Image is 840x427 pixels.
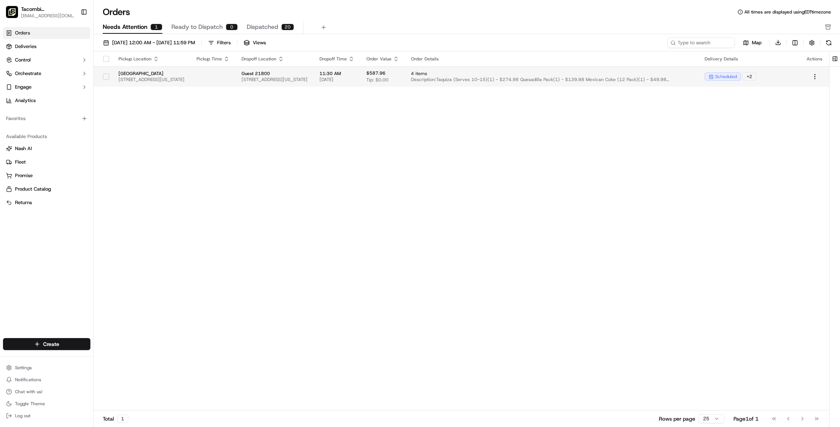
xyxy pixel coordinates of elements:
span: [STREET_ADDRESS][US_STATE] [241,77,307,83]
span: Chat with us! [15,389,42,395]
span: [DATE] 12:00 AM - [DATE] 11:59 PM [112,39,195,46]
button: Tacombi Empire State BuildingTacombi [GEOGRAPHIC_DATA][EMAIL_ADDRESS][DOMAIN_NAME] [3,3,78,21]
button: Filters [205,38,234,48]
span: Ready to Dispatch [171,23,223,32]
input: Got a question? Start typing here... [19,48,135,56]
a: Fleet [6,159,87,165]
button: Notifications [3,374,90,385]
a: Orders [3,27,90,39]
span: [DATE] [319,77,354,83]
span: Map [752,39,762,46]
span: scheduled [715,74,737,80]
span: Orders [15,30,30,36]
span: Create [43,340,59,348]
span: Fleet [15,159,26,165]
span: [GEOGRAPHIC_DATA] [118,71,184,77]
p: Rows per page [659,415,695,422]
span: Guest 21800 [241,71,307,77]
span: Tip: $0.00 [366,77,388,83]
button: Orchestrate [3,68,90,80]
h1: Orders [103,6,130,18]
div: 📗 [7,110,13,116]
span: Notifications [15,377,41,383]
div: 20 [281,24,294,30]
div: 1 [150,24,162,30]
span: Returns [15,199,32,206]
button: Start new chat [127,74,136,83]
input: Type to search [667,38,735,48]
span: Settings [15,365,32,371]
button: Settings [3,362,90,373]
a: Deliveries [3,41,90,53]
img: Tacombi Empire State Building [6,6,18,18]
a: Promise [6,172,87,179]
span: [STREET_ADDRESS][US_STATE] [118,77,184,83]
a: Returns [6,199,87,206]
span: Orchestrate [15,70,41,77]
button: Nash AI [3,143,90,155]
a: 📗Knowledge Base [4,106,60,119]
p: Welcome 👋 [7,30,136,42]
span: Control [15,57,31,63]
span: Toggle Theme [15,401,45,407]
a: Product Catalog [6,186,87,192]
span: Pylon [75,127,91,133]
span: Nash AI [15,145,32,152]
div: Delivery Details [705,56,795,62]
button: Map [738,38,766,47]
span: Engage [15,84,31,90]
span: Product Catalog [15,186,51,192]
span: Knowledge Base [15,109,57,116]
button: Refresh [823,38,834,48]
a: Powered byPylon [53,127,91,133]
span: Description: Taquiza (Serves 10-15)(1) - $274.98 Quesadilla Pack(1) - $139.98 Mexican Coke (12 Pa... [411,77,693,83]
button: Returns [3,197,90,209]
span: Promise [15,172,33,179]
div: Favorites [3,113,90,125]
a: Analytics [3,95,90,107]
div: 1 [117,415,128,423]
button: Chat with us! [3,386,90,397]
span: 4 items [411,71,693,77]
button: Fleet [3,156,90,168]
div: Pickup Location [118,56,184,62]
button: [EMAIL_ADDRESS][DOMAIN_NAME] [21,13,75,19]
img: 1736555255976-a54dd68f-1ca7-489b-9aae-adbdc363a1c4 [7,72,21,85]
span: Log out [15,413,30,419]
span: Dispatched [247,23,278,32]
span: API Documentation [71,109,120,116]
span: $587.96 [366,70,385,76]
span: 11:30 AM [319,71,354,77]
div: Start new chat [25,72,123,79]
button: Create [3,338,90,350]
a: Nash AI [6,145,87,152]
div: Pickup Time [196,56,229,62]
div: 💻 [63,110,69,116]
button: Toggle Theme [3,398,90,409]
span: Deliveries [15,43,36,50]
button: Tacombi [GEOGRAPHIC_DATA] [21,5,75,13]
div: Dropoff Location [241,56,307,62]
div: Total [103,415,128,423]
div: Dropoff Time [319,56,354,62]
button: [DATE] 12:00 AM - [DATE] 11:59 PM [100,38,198,48]
button: Engage [3,81,90,93]
div: Order Details [411,56,693,62]
div: Available Products [3,131,90,143]
div: Filters [217,39,231,46]
span: Analytics [15,97,36,104]
button: Log out [3,410,90,421]
div: Order Value [366,56,399,62]
span: Views [253,39,266,46]
div: We're available if you need us! [25,79,95,85]
span: All times are displayed using EDT timezone [744,9,831,15]
div: 0 [226,24,238,30]
div: Page 1 of 1 [733,415,759,422]
img: Nash [7,8,22,23]
button: Control [3,54,90,66]
button: Promise [3,170,90,182]
button: Views [240,38,269,48]
button: Product Catalog [3,183,90,195]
